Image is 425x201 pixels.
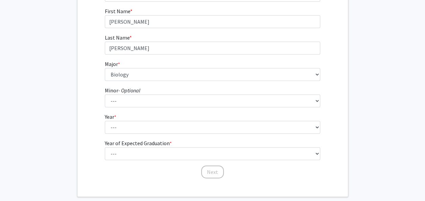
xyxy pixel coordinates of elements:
[105,113,116,121] label: Year
[105,139,172,147] label: Year of Expected Graduation
[105,60,120,68] label: Major
[5,171,29,196] iframe: Chat
[118,87,140,94] i: - Optional
[201,165,224,178] button: Next
[105,8,130,15] span: First Name
[105,34,129,41] span: Last Name
[105,86,140,94] label: Minor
